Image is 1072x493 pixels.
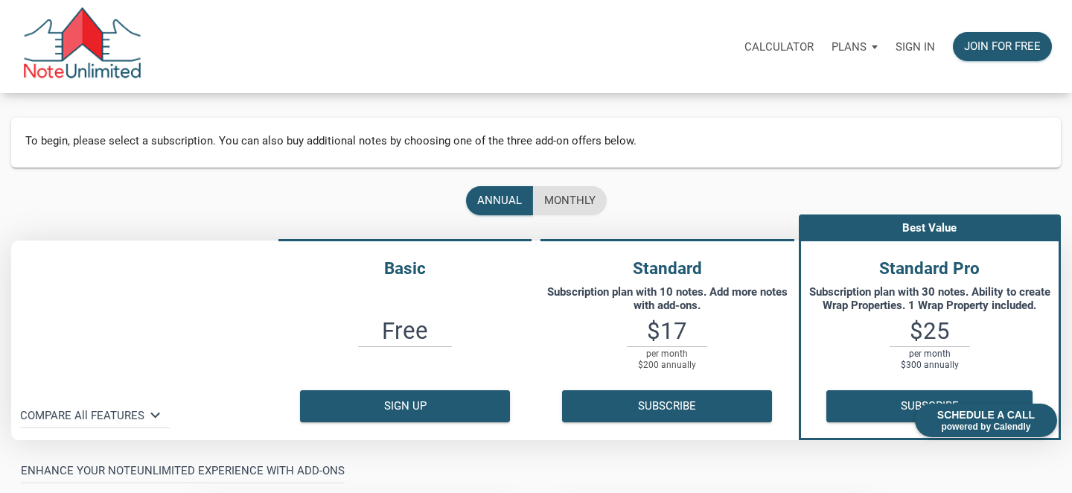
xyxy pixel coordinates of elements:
button: Subscribe [826,390,1033,422]
p: Calculator [744,40,814,54]
p: Subscription plan with 10 notes. Add more notes with add-ons. [543,285,791,312]
a: Join for free [944,23,1061,70]
div: annual [477,192,522,209]
h3: $17 [536,319,799,343]
button: Subscribe [562,390,772,422]
p: per month $300 annually [890,346,970,370]
p: Sign in [896,40,935,54]
p: Best Value [801,217,1059,239]
p: To begin, please select a subscription. You can also buy additional notes by choosing one of the ... [25,132,1047,150]
p: COMPARE All FEATURES [20,407,144,424]
h4: Standard Pro [801,256,1059,282]
p: Subscription plan with 30 notes. Ability to create Wrap Properties. 1 Wrap Property included. [808,285,1052,312]
button: Plans [823,25,887,69]
i: keyboard_arrow_down [146,406,165,424]
p: per month $200 annually [627,346,707,370]
span: powered by Calendly [937,422,1035,432]
p: ENHANCE YOUR NOTEUNLIMITED EXPERIENCE WITH ADD-ONS [21,462,345,480]
a: Calculator [736,23,823,70]
a: Plans [823,23,887,70]
img: NoteUnlimited [22,7,142,86]
div: SCHEDULE A CALL [915,404,1057,437]
button: annual [466,186,533,215]
div: Join for free [964,38,1041,55]
h3: Free [274,319,537,343]
button: Join for free [953,32,1052,61]
a: Sign in [887,23,944,70]
p: Plans [832,40,867,54]
h3: $25 [801,319,1059,343]
h4: Basic [274,256,537,282]
h4: Standard [536,256,799,282]
div: monthly [544,192,596,209]
button: monthly [533,186,607,215]
button: Sign up [300,390,510,422]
